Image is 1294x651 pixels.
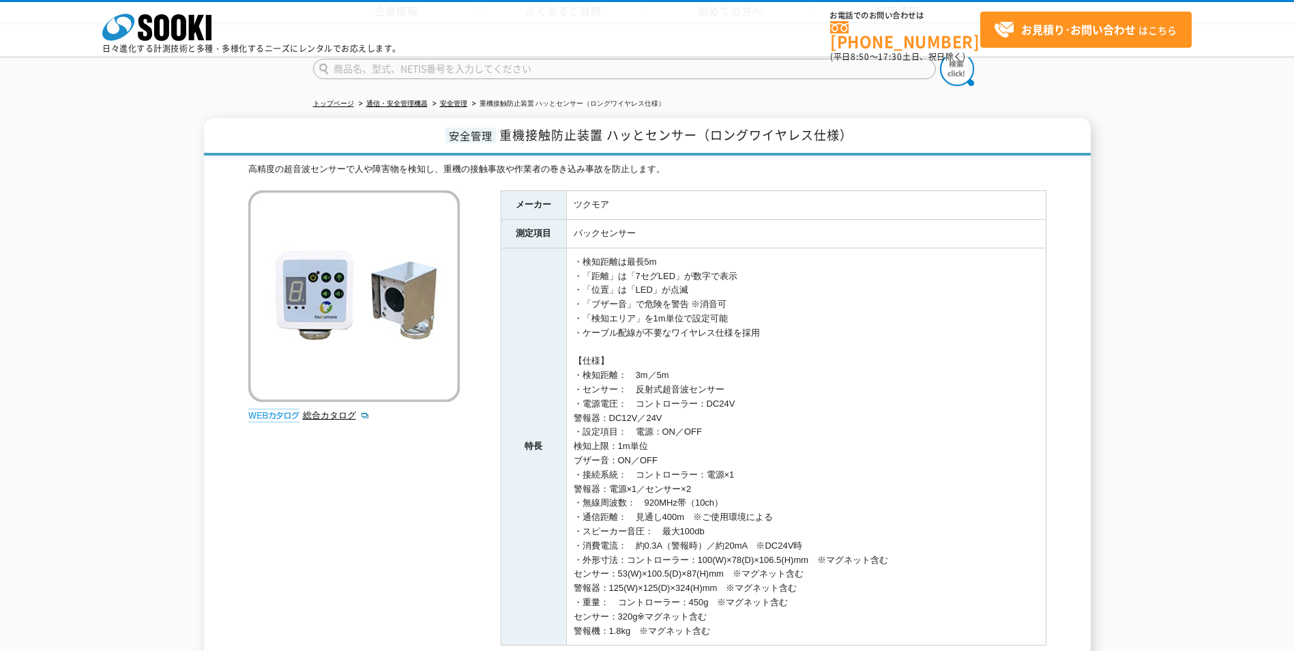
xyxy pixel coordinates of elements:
[248,162,1046,177] div: 高精度の超音波センサーで人や障害物を検知し、重機の接触事故や作業者の巻き込み事故を防止します。
[102,44,401,53] p: 日々進化する計測技術と多種・多様化するニーズにレンタルでお応えします。
[313,100,354,107] a: トップページ
[445,128,496,143] span: 安全管理
[313,59,936,79] input: 商品名、型式、NETIS番号を入力してください
[499,126,853,144] span: 重機接触防止装置 ハッとセンサー（ロングワイヤレス仕様）
[994,20,1177,40] span: はこちら
[980,12,1192,48] a: お見積り･お問い合わせはこちら
[851,50,870,63] span: 8:50
[248,190,460,402] img: 重機接触防止装置 ハッとセンサー（ロングワイヤレス仕様）
[566,219,1046,248] td: バックセンサー
[878,50,902,63] span: 17:30
[566,248,1046,646] td: ・検知距離は最長5m ・「距離」は「7セグLED」が数字で表示 ・「位置」は「LED」が点滅 ・「ブザー音」で危険を警告 ※消音可 ・「検知エリア」を1m単位で設定可能 ・ケーブル配線が不要なワ...
[830,21,980,49] a: [PHONE_NUMBER]
[501,191,566,220] th: メーカー
[566,191,1046,220] td: ツクモア
[303,410,370,420] a: 総合カタログ
[469,97,666,111] li: 重機接触防止装置 ハッとセンサー（ロングワイヤレス仕様）
[830,50,965,63] span: (平日 ～ 土日、祝日除く)
[501,219,566,248] th: 測定項目
[1021,21,1136,38] strong: お見積り･お問い合わせ
[940,52,974,86] img: btn_search.png
[501,248,566,646] th: 特長
[830,12,980,20] span: お電話でのお問い合わせは
[248,409,299,422] img: webカタログ
[366,100,428,107] a: 通信・安全管理機器
[440,100,467,107] a: 安全管理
